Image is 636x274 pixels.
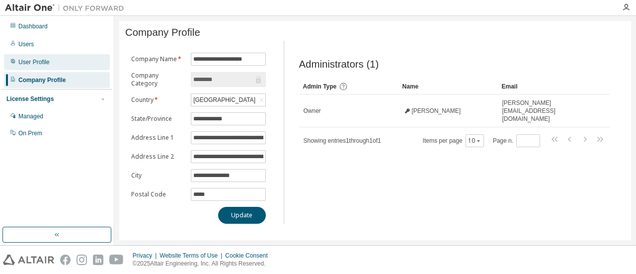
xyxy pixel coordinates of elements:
div: Users [18,40,34,48]
img: altair_logo.svg [3,255,54,265]
span: [PERSON_NAME] [412,107,461,115]
label: Postal Code [131,190,185,198]
label: Country [131,96,185,104]
div: Privacy [133,252,159,260]
img: Altair One [5,3,129,13]
div: [GEOGRAPHIC_DATA] [191,94,265,106]
label: City [131,172,185,180]
div: Managed [18,112,43,120]
button: Update [218,207,266,224]
label: Address Line 2 [131,153,185,161]
span: Admin Type [303,83,337,90]
span: [PERSON_NAME][EMAIL_ADDRESS][DOMAIN_NAME] [502,99,582,123]
span: Page n. [493,134,540,147]
p: © 2025 Altair Engineering, Inc. All Rights Reserved. [133,260,274,268]
div: On Prem [18,129,42,137]
div: Dashboard [18,22,48,30]
div: License Settings [6,95,54,103]
div: User Profile [18,58,50,66]
div: Email [502,79,583,94]
div: Cookie Consent [225,252,273,260]
span: Administrators (1) [299,59,379,70]
div: Name [402,79,494,94]
div: [GEOGRAPHIC_DATA] [192,94,257,105]
button: 10 [468,137,481,145]
label: State/Province [131,115,185,123]
img: youtube.svg [109,255,124,265]
img: facebook.svg [60,255,71,265]
label: Company Name [131,55,185,63]
div: Website Terms of Use [159,252,225,260]
div: Company Profile [18,76,66,84]
span: Company Profile [125,27,200,38]
label: Company Category [131,72,185,88]
img: linkedin.svg [93,255,103,265]
label: Address Line 1 [131,134,185,142]
span: Owner [304,107,321,115]
img: instagram.svg [77,255,87,265]
span: Items per page [423,134,484,147]
span: Showing entries 1 through 1 of 1 [304,137,381,144]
